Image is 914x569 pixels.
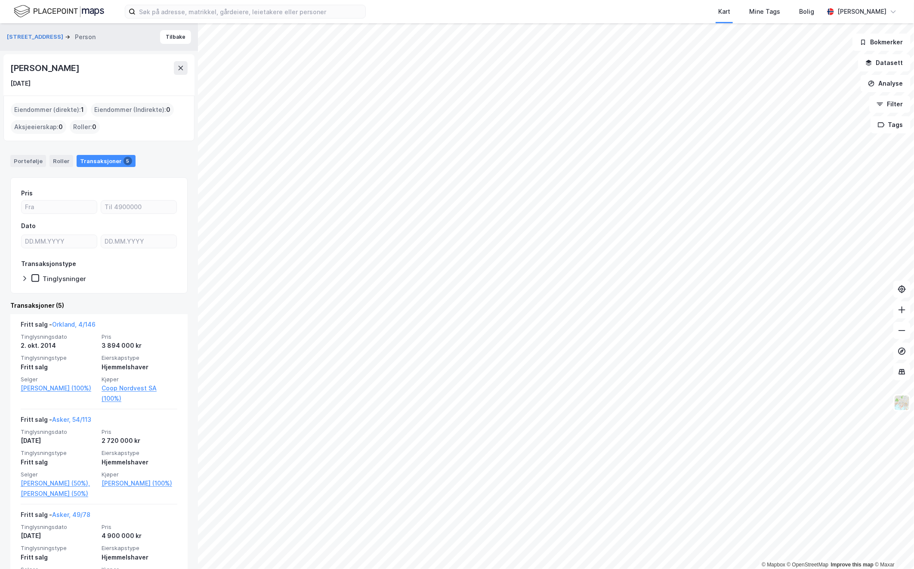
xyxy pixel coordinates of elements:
[102,544,177,552] span: Eierskapstype
[21,354,96,362] span: Tinglysningstype
[102,523,177,531] span: Pris
[21,449,96,457] span: Tinglysningstype
[858,54,911,71] button: Datasett
[861,75,911,92] button: Analyse
[102,478,177,489] a: [PERSON_NAME] (100%)
[871,528,914,569] div: Kontrollprogram for chat
[102,471,177,478] span: Kjøper
[43,275,86,283] div: Tinglysninger
[124,157,132,165] div: 5
[21,471,96,478] span: Selger
[52,511,90,518] a: Asker, 49/78
[75,32,96,42] div: Person
[102,333,177,340] span: Pris
[21,489,96,499] a: [PERSON_NAME] (50%)
[22,235,97,248] input: DD.MM.YYYY
[49,155,73,167] div: Roller
[21,414,91,428] div: Fritt salg -
[21,436,96,446] div: [DATE]
[21,221,36,231] div: Dato
[7,33,65,41] button: [STREET_ADDRESS]
[21,457,96,467] div: Fritt salg
[102,383,177,404] a: Coop Nordvest SA (100%)
[70,120,100,134] div: Roller :
[136,5,365,18] input: Søk på adresse, matrikkel, gårdeiere, leietakere eller personer
[21,383,96,393] a: [PERSON_NAME] (100%)
[762,562,785,568] a: Mapbox
[11,120,66,134] div: Aksjeeierskap :
[799,6,814,17] div: Bolig
[21,544,96,552] span: Tinglysningstype
[11,103,87,117] div: Eiendommer (direkte) :
[59,122,63,132] span: 0
[837,6,886,17] div: [PERSON_NAME]
[21,362,96,372] div: Fritt salg
[52,321,96,328] a: Orkland, 4/146
[894,395,910,411] img: Z
[166,105,170,115] span: 0
[102,428,177,436] span: Pris
[92,122,96,132] span: 0
[10,61,81,75] div: [PERSON_NAME]
[21,319,96,333] div: Fritt salg -
[102,457,177,467] div: Hjemmelshaver
[831,562,874,568] a: Improve this map
[871,116,911,133] button: Tags
[14,4,104,19] img: logo.f888ab2527a4732fd821a326f86c7f29.svg
[21,333,96,340] span: Tinglysningsdato
[102,340,177,351] div: 3 894 000 kr
[871,528,914,569] iframe: Chat Widget
[77,155,136,167] div: Transaksjoner
[81,105,84,115] span: 1
[10,300,188,311] div: Transaksjoner (5)
[21,188,33,198] div: Pris
[10,78,31,89] div: [DATE]
[852,34,911,51] button: Bokmerker
[22,201,97,213] input: Fra
[21,340,96,351] div: 2. okt. 2014
[101,235,176,248] input: DD.MM.YYYY
[718,6,730,17] div: Kart
[101,201,176,213] input: Til 4900000
[91,103,174,117] div: Eiendommer (Indirekte) :
[160,30,191,44] button: Tilbake
[102,362,177,372] div: Hjemmelshaver
[102,354,177,362] span: Eierskapstype
[21,523,96,531] span: Tinglysningsdato
[102,531,177,541] div: 4 900 000 kr
[749,6,780,17] div: Mine Tags
[102,376,177,383] span: Kjøper
[21,531,96,541] div: [DATE]
[102,449,177,457] span: Eierskapstype
[21,428,96,436] span: Tinglysningsdato
[21,478,96,489] a: [PERSON_NAME] (50%),
[21,552,96,563] div: Fritt salg
[21,510,90,523] div: Fritt salg -
[10,155,46,167] div: Portefølje
[102,552,177,563] div: Hjemmelshaver
[787,562,829,568] a: OpenStreetMap
[21,376,96,383] span: Selger
[21,259,76,269] div: Transaksjonstype
[102,436,177,446] div: 2 720 000 kr
[869,96,911,113] button: Filter
[52,416,91,423] a: Asker, 54/113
